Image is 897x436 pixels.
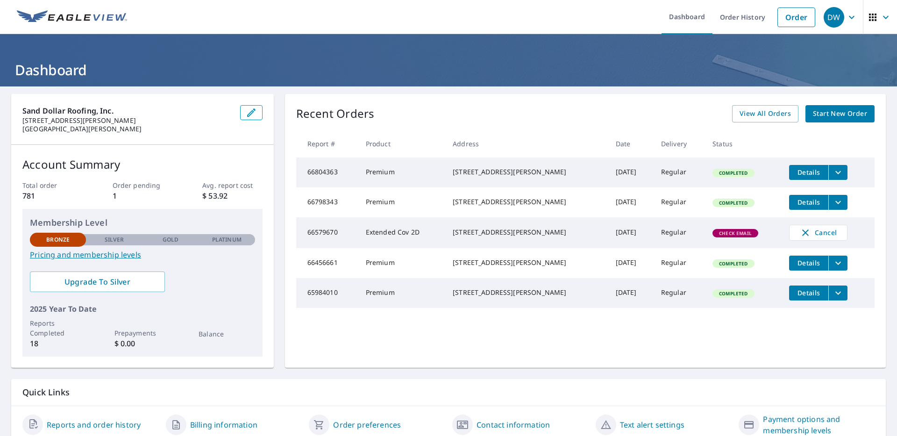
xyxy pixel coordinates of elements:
p: Sand Dollar Roofing, Inc. [22,105,233,116]
td: [DATE] [608,278,654,308]
div: [STREET_ADDRESS][PERSON_NAME] [453,228,600,237]
span: Upgrade To Silver [37,277,157,287]
td: Regular [654,278,705,308]
td: [DATE] [608,187,654,217]
td: [DATE] [608,248,654,278]
p: Order pending [113,180,172,190]
p: Avg. report cost [202,180,262,190]
a: Pricing and membership levels [30,249,255,260]
p: Reports Completed [30,318,86,338]
th: Status [705,130,782,157]
a: Payment options and membership levels [763,414,875,436]
a: Order preferences [333,419,401,430]
div: [STREET_ADDRESS][PERSON_NAME] [453,258,600,267]
span: Details [795,168,823,177]
a: View All Orders [732,105,798,122]
th: Report # [296,130,358,157]
p: [GEOGRAPHIC_DATA][PERSON_NAME] [22,125,233,133]
p: Gold [163,236,178,244]
td: Extended Cov 2D [358,217,445,248]
td: Premium [358,248,445,278]
button: detailsBtn-66456661 [789,256,828,271]
div: [STREET_ADDRESS][PERSON_NAME] [453,167,600,177]
span: Details [795,198,823,207]
span: Completed [713,170,753,176]
button: Cancel [789,225,847,241]
td: 66798343 [296,187,358,217]
button: detailsBtn-65984010 [789,286,828,300]
a: Order [777,7,815,27]
td: Regular [654,157,705,187]
div: DW [824,7,844,28]
th: Date [608,130,654,157]
span: Check Email [713,230,757,236]
td: Premium [358,157,445,187]
span: Start New Order [813,108,867,120]
span: Completed [713,290,753,297]
td: 66456661 [296,248,358,278]
span: View All Orders [740,108,791,120]
button: filesDropdownBtn-66798343 [828,195,847,210]
span: Completed [713,200,753,206]
td: Premium [358,278,445,308]
p: $ 53.92 [202,190,262,201]
a: Contact information [477,419,550,430]
td: Regular [654,248,705,278]
p: Account Summary [22,156,263,173]
span: Completed [713,260,753,267]
p: Quick Links [22,386,875,398]
p: 1 [113,190,172,201]
td: 66804363 [296,157,358,187]
h1: Dashboard [11,60,886,79]
td: 66579670 [296,217,358,248]
p: Balance [199,329,255,339]
a: Upgrade To Silver [30,272,165,292]
p: 18 [30,338,86,349]
p: Membership Level [30,216,255,229]
button: filesDropdownBtn-66456661 [828,256,847,271]
td: Regular [654,187,705,217]
a: Reports and order history [47,419,141,430]
p: Total order [22,180,82,190]
a: Text alert settings [620,419,684,430]
td: [DATE] [608,157,654,187]
th: Product [358,130,445,157]
span: Cancel [799,227,838,238]
button: filesDropdownBtn-66804363 [828,165,847,180]
p: Recent Orders [296,105,375,122]
div: [STREET_ADDRESS][PERSON_NAME] [453,197,600,207]
td: Premium [358,187,445,217]
span: Details [795,258,823,267]
p: Bronze [46,236,70,244]
p: Silver [105,236,124,244]
td: Regular [654,217,705,248]
p: 781 [22,190,82,201]
a: Start New Order [805,105,875,122]
td: [DATE] [608,217,654,248]
td: 65984010 [296,278,358,308]
p: $ 0.00 [114,338,171,349]
div: [STREET_ADDRESS][PERSON_NAME] [453,288,600,297]
p: Platinum [212,236,242,244]
span: Details [795,288,823,297]
p: Prepayments [114,328,171,338]
button: filesDropdownBtn-65984010 [828,286,847,300]
p: [STREET_ADDRESS][PERSON_NAME] [22,116,233,125]
button: detailsBtn-66798343 [789,195,828,210]
button: detailsBtn-66804363 [789,165,828,180]
img: EV Logo [17,10,127,24]
a: Billing information [190,419,257,430]
th: Delivery [654,130,705,157]
th: Address [445,130,608,157]
p: 2025 Year To Date [30,303,255,314]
